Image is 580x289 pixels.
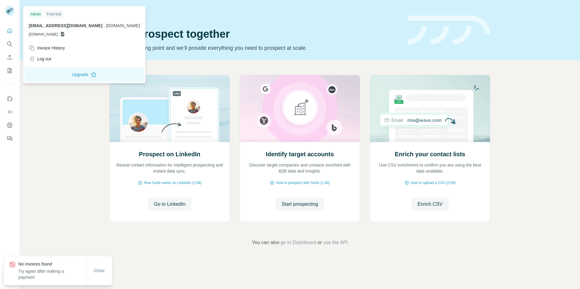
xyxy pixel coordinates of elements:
img: banner [408,16,490,45]
span: Enrich CSV [417,201,443,208]
button: Enrich CSV [411,198,449,211]
button: Quick start [5,25,14,36]
span: You can also [252,239,279,246]
button: use the API [323,239,348,246]
span: [EMAIL_ADDRESS][DOMAIN_NAME] [29,23,102,28]
h2: Enrich your contact lists [395,150,465,158]
span: or [317,239,322,246]
h2: Identify target accounts [266,150,334,158]
p: Use CSV enrichment to confirm you are using the best data available. [376,162,484,174]
button: Dashboard [5,120,14,131]
h1: Let’s prospect together [109,28,401,40]
p: Pick your starting point and we’ll provide everything you need to prospect at scale. [109,44,401,52]
button: Search [5,39,14,49]
div: Admin [29,11,43,18]
div: Invoice History [29,45,65,51]
span: How Surfe works on LinkedIn (1:58) [144,180,201,186]
p: Discover target companies and contacts enriched with B2B data and insights. [246,162,354,174]
button: My lists [5,65,14,76]
span: . [104,23,105,28]
span: How to upload a CSV (2:59) [411,180,456,186]
button: Start prospecting [275,198,324,211]
h2: Prospect on LinkedIn [139,150,200,158]
button: Feedback [5,133,14,144]
img: Prospect on LinkedIn [109,75,230,142]
span: [DOMAIN_NAME] [106,23,140,28]
button: Close [90,265,109,276]
img: Identify target accounts [240,75,360,142]
p: Reveal contact information for intelligent prospecting and instant data sync. [116,162,224,174]
button: Go to LinkedIn [148,198,191,211]
button: Enrich CSV [5,52,14,63]
div: Quick start [109,11,401,17]
span: Start prospecting [282,201,318,208]
span: How to prospect with Surfe (1:30) [276,180,330,186]
span: [DOMAIN_NAME] [29,32,58,37]
button: go to Dashboard [281,239,316,246]
img: Enrich your contact lists [370,75,490,142]
button: Use Surfe on LinkedIn [5,93,14,104]
span: Close [94,268,105,274]
div: Log out [29,56,51,62]
div: Free trial [45,11,63,18]
span: Go to LinkedIn [154,201,185,208]
button: Use Surfe API [5,106,14,117]
p: No invoices found [18,261,86,267]
button: Upgrade [24,67,144,82]
p: Try again after making a payment [18,268,86,280]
